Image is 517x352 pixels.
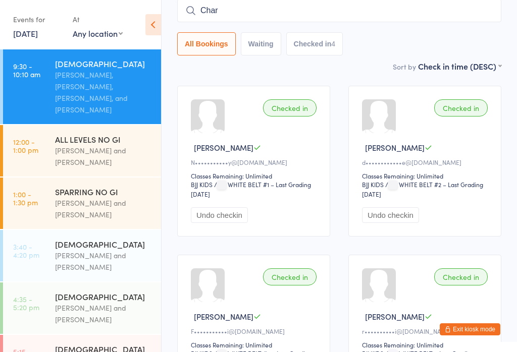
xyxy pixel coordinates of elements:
div: [PERSON_NAME] and [PERSON_NAME] [55,302,152,325]
span: [PERSON_NAME] [365,311,425,322]
div: At [73,11,123,28]
div: [PERSON_NAME] and [PERSON_NAME] [55,250,152,273]
span: / WHITE BELT #2 – Last Grading [DATE] [362,180,483,198]
time: 4:35 - 5:20 pm [13,295,39,311]
div: [PERSON_NAME] and [PERSON_NAME] [55,145,152,168]
div: BJJ KIDS [362,180,384,189]
div: Classes Remaining: Unlimited [191,171,320,180]
div: Events for [13,11,63,28]
button: Waiting [241,32,281,55]
div: [DEMOGRAPHIC_DATA] [55,58,152,69]
label: Sort by [393,62,416,72]
a: [DATE] [13,28,38,39]
time: 9:30 - 10:10 am [13,62,40,78]
div: [DEMOGRAPHIC_DATA] [55,291,152,302]
span: [PERSON_NAME] [194,142,253,153]
a: 1:00 -1:30 pmSPARRING NO GI[PERSON_NAME] and [PERSON_NAME] [3,178,161,229]
div: r••••••••••i@[DOMAIN_NAME] [362,327,491,335]
time: 3:40 - 4:20 pm [13,243,39,259]
div: [DEMOGRAPHIC_DATA] [55,239,152,250]
span: / WHITE BELT #1 – Last Grading [DATE] [191,180,311,198]
div: Classes Remaining: Unlimited [362,171,491,180]
div: N•••••••••••y@[DOMAIN_NAME] [191,158,320,166]
div: Checked in [263,268,317,285]
div: Checked in [263,99,317,116]
div: Classes Remaining: Unlimited [362,340,491,349]
div: [PERSON_NAME], [PERSON_NAME], [PERSON_NAME], and [PERSON_NAME] [55,69,152,115]
time: 12:00 - 1:00 pm [13,138,38,154]
div: F•••••••••••i@[DOMAIN_NAME] [191,327,320,335]
div: BJJ KIDS [191,180,213,189]
div: Checked in [434,99,488,116]
span: [PERSON_NAME] [365,142,425,153]
span: [PERSON_NAME] [194,311,253,322]
div: Classes Remaining: Unlimited [191,340,320,349]
div: [PERSON_NAME] and [PERSON_NAME] [55,197,152,220]
div: Check in time (DESC) [418,61,501,72]
a: 9:30 -10:10 am[DEMOGRAPHIC_DATA][PERSON_NAME], [PERSON_NAME], [PERSON_NAME], and [PERSON_NAME] [3,49,161,124]
div: 4 [331,40,335,48]
button: All Bookings [177,32,236,55]
div: Checked in [434,268,488,285]
button: Undo checkin [191,207,248,223]
button: Undo checkin [362,207,419,223]
a: 12:00 -1:00 pmALL LEVELS NO GI[PERSON_NAME] and [PERSON_NAME] [3,125,161,177]
button: Checked in4 [286,32,343,55]
a: 3:40 -4:20 pm[DEMOGRAPHIC_DATA][PERSON_NAME] and [PERSON_NAME] [3,230,161,281]
div: d••••••••••••e@[DOMAIN_NAME] [362,158,491,166]
button: Exit kiosk mode [440,323,500,335]
div: ALL LEVELS NO GI [55,134,152,145]
time: 1:00 - 1:30 pm [13,190,38,206]
div: Any location [73,28,123,39]
div: SPARRING NO GI [55,186,152,197]
a: 4:35 -5:20 pm[DEMOGRAPHIC_DATA][PERSON_NAME] and [PERSON_NAME] [3,282,161,334]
